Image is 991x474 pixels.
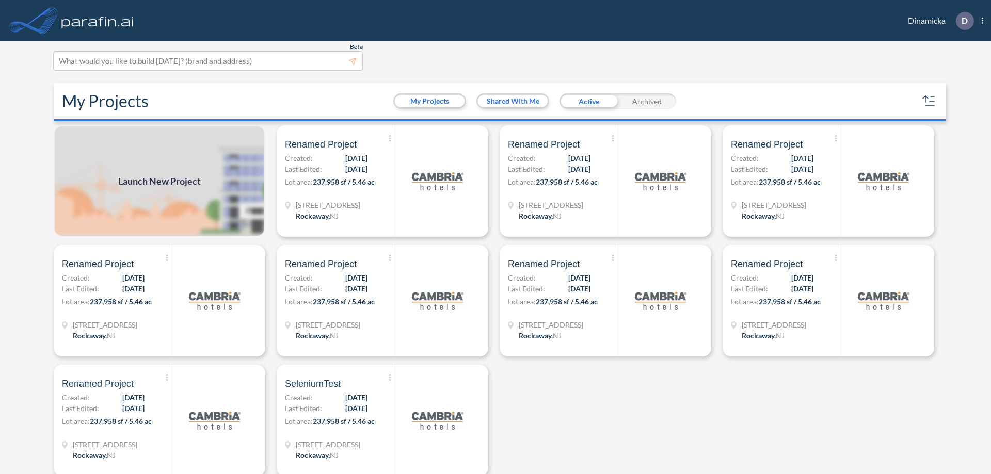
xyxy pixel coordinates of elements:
[313,417,375,426] span: 237,958 sf / 5.46 ac
[508,177,536,186] span: Lot area:
[742,211,776,220] span: Rockaway ,
[296,200,360,210] span: 321 Mt Hope Ave
[62,378,134,390] span: Renamed Project
[285,164,322,174] span: Last Edited:
[536,297,598,306] span: 237,958 sf / 5.46 ac
[296,331,330,340] span: Rockaway ,
[73,450,116,461] div: Rockaway, NJ
[962,16,968,25] p: D
[285,403,322,414] span: Last Edited:
[508,153,536,164] span: Created:
[73,439,137,450] span: 321 Mt Hope Ave
[742,200,806,210] span: 321 Mt Hope Ave
[345,272,367,283] span: [DATE]
[731,164,768,174] span: Last Edited:
[568,164,590,174] span: [DATE]
[189,275,241,326] img: logo
[395,95,465,107] button: My Projects
[731,153,759,164] span: Created:
[285,258,357,270] span: Renamed Project
[921,93,937,109] button: sort
[412,395,463,446] img: logo
[568,283,590,294] span: [DATE]
[508,258,580,270] span: Renamed Project
[345,153,367,164] span: [DATE]
[285,392,313,403] span: Created:
[189,395,241,446] img: logo
[62,91,149,111] h2: My Projects
[776,331,785,340] span: NJ
[59,10,136,31] img: logo
[345,283,367,294] span: [DATE]
[536,177,598,186] span: 237,958 sf / 5.46 ac
[519,331,553,340] span: Rockaway ,
[731,138,803,151] span: Renamed Project
[519,319,583,330] span: 321 Mt Hope Ave
[742,330,785,341] div: Rockaway, NJ
[285,283,322,294] span: Last Edited:
[73,331,107,340] span: Rockaway ,
[330,211,339,220] span: NJ
[618,93,676,109] div: Archived
[285,177,313,186] span: Lot area:
[508,283,545,294] span: Last Edited:
[635,275,686,326] img: logo
[296,450,339,461] div: Rockaway, NJ
[62,392,90,403] span: Created:
[330,331,339,340] span: NJ
[107,451,116,460] span: NJ
[742,331,776,340] span: Rockaway ,
[759,297,821,306] span: 237,958 sf / 5.46 ac
[345,392,367,403] span: [DATE]
[296,319,360,330] span: 321 Mt Hope Ave
[568,272,590,283] span: [DATE]
[73,451,107,460] span: Rockaway ,
[508,138,580,151] span: Renamed Project
[118,174,201,188] span: Launch New Project
[858,155,909,207] img: logo
[568,153,590,164] span: [DATE]
[519,210,562,221] div: Rockaway, NJ
[519,330,562,341] div: Rockaway, NJ
[635,155,686,207] img: logo
[508,272,536,283] span: Created:
[519,200,583,210] span: 321 Mt Hope Ave
[412,155,463,207] img: logo
[776,211,785,220] span: NJ
[742,210,785,221] div: Rockaway, NJ
[296,451,330,460] span: Rockaway ,
[731,272,759,283] span: Created:
[62,417,90,426] span: Lot area:
[62,258,134,270] span: Renamed Project
[313,177,375,186] span: 237,958 sf / 5.46 ac
[296,439,360,450] span: 321 Mt Hope Ave
[296,211,330,220] span: Rockaway ,
[285,272,313,283] span: Created:
[560,93,618,109] div: Active
[90,297,152,306] span: 237,958 sf / 5.46 ac
[350,43,363,51] span: Beta
[62,272,90,283] span: Created:
[345,403,367,414] span: [DATE]
[122,272,145,283] span: [DATE]
[519,211,553,220] span: Rockaway ,
[345,164,367,174] span: [DATE]
[285,378,341,390] span: SeleniumTest
[62,403,99,414] span: Last Edited:
[54,125,265,237] a: Launch New Project
[731,258,803,270] span: Renamed Project
[478,95,548,107] button: Shared With Me
[62,297,90,306] span: Lot area:
[107,331,116,340] span: NJ
[553,211,562,220] span: NJ
[296,330,339,341] div: Rockaway, NJ
[296,210,339,221] div: Rockaway, NJ
[285,153,313,164] span: Created:
[54,125,265,237] img: add
[285,138,357,151] span: Renamed Project
[73,319,137,330] span: 321 Mt Hope Ave
[122,403,145,414] span: [DATE]
[791,283,813,294] span: [DATE]
[742,319,806,330] span: 321 Mt Hope Ave
[122,283,145,294] span: [DATE]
